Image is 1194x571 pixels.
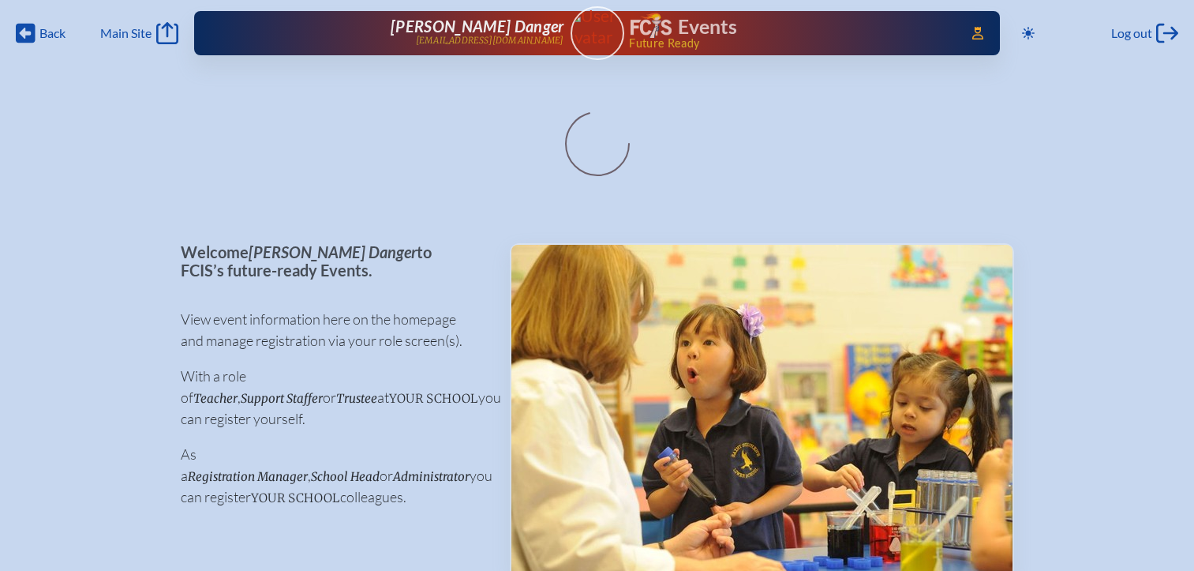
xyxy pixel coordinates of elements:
span: Trustee [336,391,377,406]
span: [PERSON_NAME] Danger [391,17,563,36]
p: With a role of , or at you can register yourself. [181,366,485,430]
a: [PERSON_NAME] Danger[EMAIL_ADDRESS][DOMAIN_NAME] [245,17,564,49]
span: Main Site [100,25,152,41]
p: [EMAIL_ADDRESS][DOMAIN_NAME] [416,36,564,46]
span: Teacher [193,391,238,406]
span: Log out [1111,25,1152,41]
span: your school [389,391,478,406]
span: Registration Manager [188,469,308,484]
a: User Avatar [571,6,624,60]
img: User Avatar [563,6,631,47]
span: Future Ready [629,38,949,49]
span: School Head [311,469,380,484]
span: Administrator [393,469,470,484]
p: Welcome to FCIS’s future-ready Events. [181,243,485,279]
a: Main Site [100,22,178,44]
span: Back [39,25,66,41]
span: Support Staffer [241,391,323,406]
p: As a , or you can register colleagues. [181,444,485,508]
p: View event information here on the homepage and manage registration via your role screen(s). [181,309,485,351]
div: FCIS Events — Future ready [631,13,950,49]
span: your school [251,490,340,505]
span: [PERSON_NAME] Danger [249,242,417,261]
